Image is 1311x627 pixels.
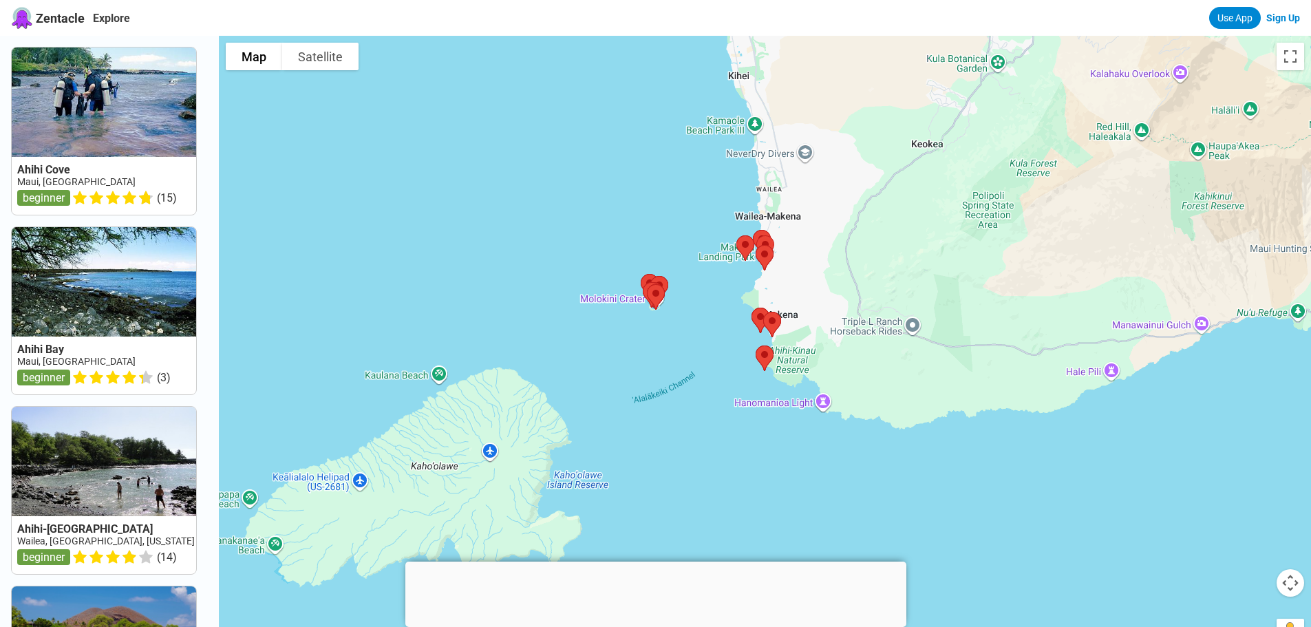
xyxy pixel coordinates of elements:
a: Wailea, [GEOGRAPHIC_DATA], [US_STATE] [17,535,195,546]
span: Zentacle [36,11,85,25]
button: Show street map [226,43,282,70]
button: Map camera controls [1277,569,1304,597]
button: Show satellite imagery [282,43,359,70]
a: Use App [1209,7,1261,29]
img: Zentacle logo [11,7,33,29]
iframe: Advertisement [405,562,906,624]
a: Maui, [GEOGRAPHIC_DATA] [17,356,136,367]
button: Toggle fullscreen view [1277,43,1304,70]
a: Sign Up [1266,12,1300,23]
a: Maui, [GEOGRAPHIC_DATA] [17,176,136,187]
a: Zentacle logoZentacle [11,7,85,29]
a: Explore [93,12,130,25]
